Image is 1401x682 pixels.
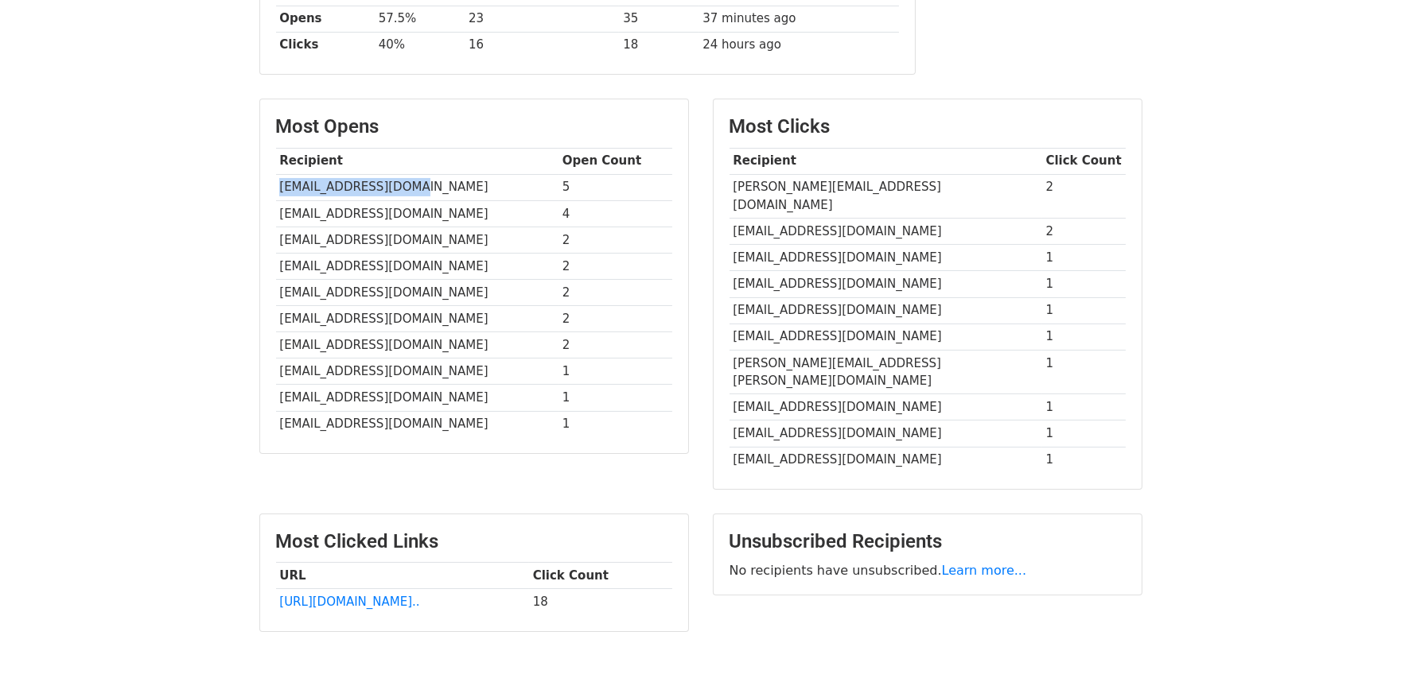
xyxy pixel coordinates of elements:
[1042,350,1126,394] td: 1
[730,174,1042,219] td: [PERSON_NAME][EMAIL_ADDRESS][DOMAIN_NAME]
[276,6,375,32] th: Opens
[558,148,672,174] th: Open Count
[276,306,558,332] td: [EMAIL_ADDRESS][DOMAIN_NAME]
[730,530,1126,553] h3: Unsubscribed Recipients
[730,148,1042,174] th: Recipient
[730,447,1042,473] td: [EMAIL_ADDRESS][DOMAIN_NAME]
[730,219,1042,245] td: [EMAIL_ADDRESS][DOMAIN_NAME]
[276,115,672,138] h3: Most Opens
[375,32,465,58] td: 40%
[558,385,672,411] td: 1
[730,420,1042,447] td: [EMAIL_ADDRESS][DOMAIN_NAME]
[558,200,672,227] td: 4
[375,6,465,32] td: 57.5%
[529,563,672,589] th: Click Count
[558,174,672,200] td: 5
[558,411,672,437] td: 1
[276,253,558,279] td: [EMAIL_ADDRESS][DOMAIN_NAME]
[1042,245,1126,271] td: 1
[558,358,672,385] td: 1
[558,227,672,253] td: 2
[276,385,558,411] td: [EMAIL_ADDRESS][DOMAIN_NAME]
[1042,324,1126,350] td: 1
[558,253,672,279] td: 2
[1042,174,1126,219] td: 2
[730,394,1042,420] td: [EMAIL_ADDRESS][DOMAIN_NAME]
[276,32,375,58] th: Clicks
[276,280,558,306] td: [EMAIL_ADDRESS][DOMAIN_NAME]
[558,306,672,332] td: 2
[276,200,558,227] td: [EMAIL_ADDRESS][DOMAIN_NAME]
[465,32,619,58] td: 16
[1321,606,1401,682] iframe: Chat Widget
[619,32,699,58] td: 18
[558,332,672,358] td: 2
[699,6,899,32] td: 37 minutes ago
[465,6,619,32] td: 23
[730,245,1042,271] td: [EMAIL_ADDRESS][DOMAIN_NAME]
[276,563,529,589] th: URL
[1042,148,1126,174] th: Click Count
[276,530,672,553] h3: Most Clicked Links
[619,6,699,32] td: 35
[1042,271,1126,297] td: 1
[1042,297,1126,324] td: 1
[1042,219,1126,245] td: 2
[276,148,558,174] th: Recipient
[529,589,672,615] td: 18
[730,115,1126,138] h3: Most Clicks
[730,271,1042,297] td: [EMAIL_ADDRESS][DOMAIN_NAME]
[1042,394,1126,420] td: 1
[558,280,672,306] td: 2
[1042,447,1126,473] td: 1
[276,411,558,437] td: [EMAIL_ADDRESS][DOMAIN_NAME]
[730,562,1126,579] p: No recipients have unsubscribed.
[276,332,558,358] td: [EMAIL_ADDRESS][DOMAIN_NAME]
[730,324,1042,350] td: [EMAIL_ADDRESS][DOMAIN_NAME]
[942,563,1027,578] a: Learn more...
[276,174,558,200] td: [EMAIL_ADDRESS][DOMAIN_NAME]
[276,227,558,253] td: [EMAIL_ADDRESS][DOMAIN_NAME]
[730,297,1042,324] td: [EMAIL_ADDRESS][DOMAIN_NAME]
[699,32,899,58] td: 24 hours ago
[279,595,419,609] a: [URL][DOMAIN_NAME]..
[276,358,558,385] td: [EMAIL_ADDRESS][DOMAIN_NAME]
[1042,420,1126,447] td: 1
[730,350,1042,394] td: [PERSON_NAME][EMAIL_ADDRESS][PERSON_NAME][DOMAIN_NAME]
